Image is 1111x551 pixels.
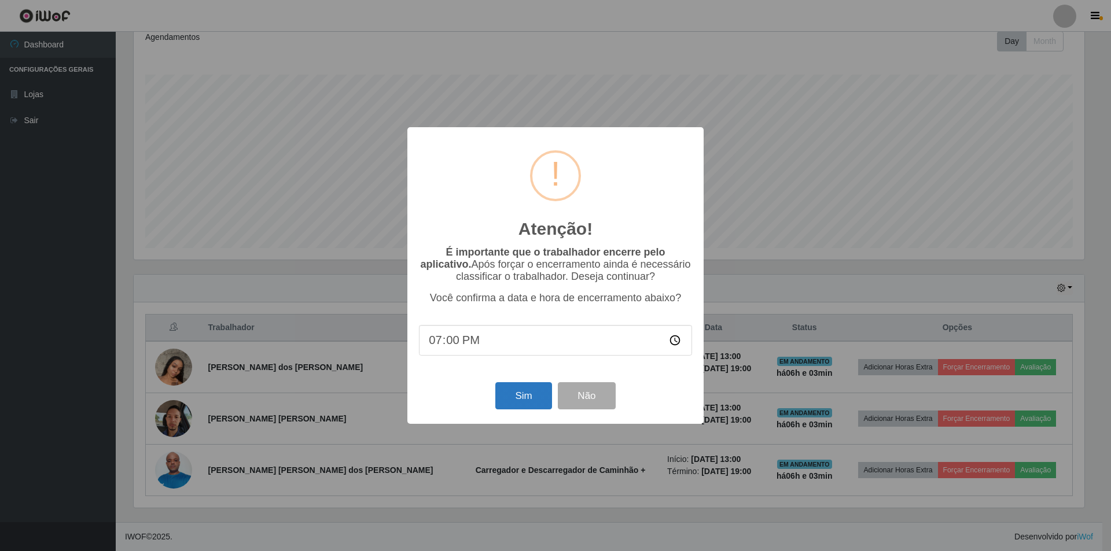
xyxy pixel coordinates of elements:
[419,292,692,304] p: Você confirma a data e hora de encerramento abaixo?
[420,246,665,270] b: É importante que o trabalhador encerre pelo aplicativo.
[495,382,551,409] button: Sim
[419,246,692,283] p: Após forçar o encerramento ainda é necessário classificar o trabalhador. Deseja continuar?
[558,382,615,409] button: Não
[518,219,593,239] h2: Atenção!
